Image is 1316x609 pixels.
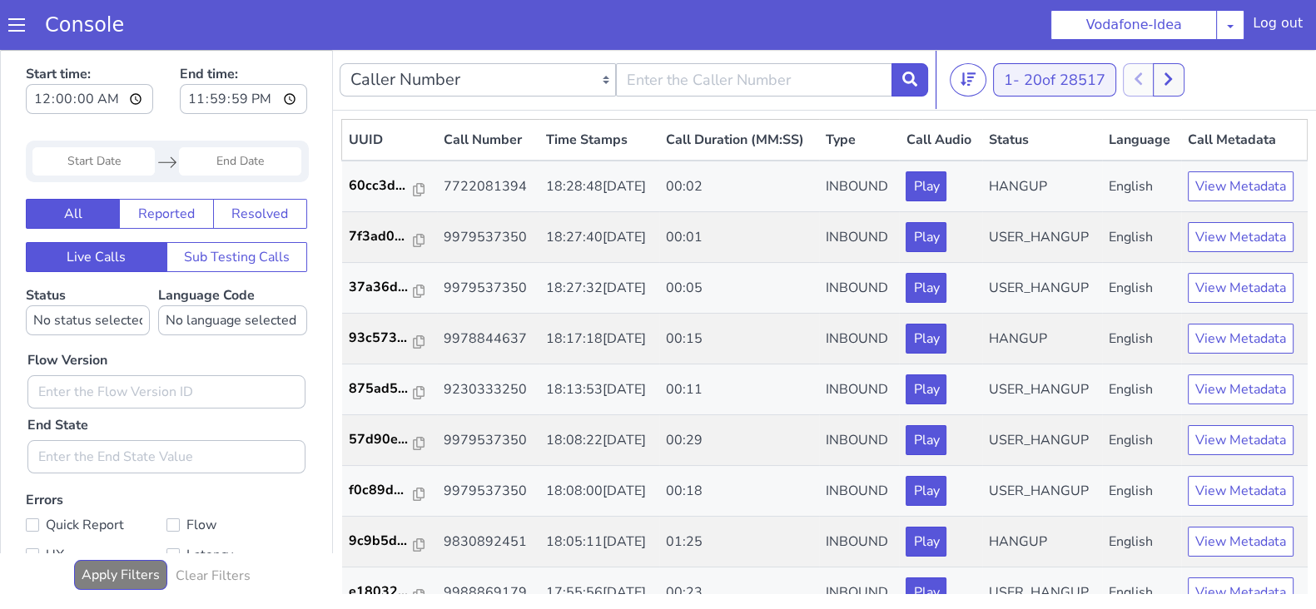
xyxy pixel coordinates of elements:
td: INBOUND [819,467,899,517]
button: Play [906,375,946,405]
td: USER_HANGUP [982,365,1102,416]
button: Play [906,274,946,304]
td: USER_HANGUP [982,213,1102,264]
td: 9230333250 [437,314,539,365]
td: English [1102,416,1181,467]
td: 01:25 [659,467,820,517]
button: Play [906,223,946,253]
input: Enter the Caller Number [616,13,892,47]
p: 9c9b5d... [349,481,414,501]
th: Call Metadata [1181,70,1307,111]
td: INBOUND [819,314,899,365]
button: View Metadata [1188,324,1294,354]
button: Vodafone-Idea [1050,10,1217,40]
td: 18:08:00[DATE] [539,416,659,467]
td: 00:05 [659,213,820,264]
td: HANGUP [982,467,1102,517]
a: 93c573... [349,278,430,298]
td: 00:29 [659,365,820,416]
a: f0c89d... [349,430,430,450]
td: English [1102,213,1181,264]
button: View Metadata [1188,172,1294,202]
button: Play [906,172,946,202]
a: 7f3ad0... [349,176,430,196]
label: Quick Report [26,463,166,487]
th: UUID [342,70,437,111]
td: 18:27:40[DATE] [539,162,659,213]
th: Type [819,70,899,111]
td: 18:08:22[DATE] [539,365,659,416]
label: Latency [166,493,307,517]
td: 17:55:56[DATE] [539,517,659,568]
label: End time: [180,9,307,69]
input: End time: [180,34,307,64]
a: e18032... [349,532,430,552]
td: 7722081394 [437,111,539,162]
div: Log out [1253,13,1303,40]
button: View Metadata [1188,426,1294,456]
button: View Metadata [1188,121,1294,151]
td: 9988869179 [437,517,539,568]
select: Status [26,255,150,285]
td: 9979537350 [437,162,539,213]
label: Language Code [158,236,307,285]
input: Enter the Flow Version ID [27,325,305,359]
select: Language Code [158,255,307,285]
label: Start time: [26,9,153,69]
p: 93c573... [349,278,414,298]
label: Status [26,236,150,285]
input: End Date [179,97,301,126]
td: English [1102,111,1181,162]
td: INBOUND [819,264,899,314]
button: Resolved [213,149,307,179]
td: English [1102,264,1181,314]
p: 37a36d... [349,227,414,247]
a: Console [25,13,144,37]
button: Apply Filters [74,510,167,540]
h6: Clear Filters [176,518,251,534]
td: INBOUND [819,213,899,264]
label: Flow [166,463,307,487]
td: HANGUP [982,264,1102,314]
td: 00:23 [659,517,820,568]
span: 20 of 28517 [1024,20,1105,40]
button: View Metadata [1188,527,1294,557]
p: f0c89d... [349,430,414,450]
input: Enter the End State Value [27,390,305,423]
a: 57d90e... [349,379,430,399]
td: 9978844637 [437,264,539,314]
label: UX [26,493,166,517]
td: INBOUND [819,162,899,213]
button: View Metadata [1188,274,1294,304]
p: 7f3ad0... [349,176,414,196]
td: English [1102,314,1181,365]
button: Live Calls [26,192,167,222]
td: 00:01 [659,162,820,213]
td: 18:28:48[DATE] [539,111,659,162]
td: 18:17:18[DATE] [539,264,659,314]
td: 9830892451 [437,467,539,517]
button: Play [906,426,946,456]
th: Call Audio [899,70,981,111]
td: English [1102,467,1181,517]
td: 00:02 [659,111,820,162]
td: 9979537350 [437,213,539,264]
td: INBOUND [819,111,899,162]
td: English [1102,365,1181,416]
td: 00:15 [659,264,820,314]
th: Time Stamps [539,70,659,111]
td: USER_HANGUP [982,517,1102,568]
input: Start time: [26,34,153,64]
a: 9c9b5d... [349,481,430,501]
th: Call Number [437,70,539,111]
td: INBOUND [819,416,899,467]
td: 18:05:11[DATE] [539,467,659,517]
td: HANGUP [982,111,1102,162]
td: USER_HANGUP [982,416,1102,467]
button: Play [906,527,946,557]
button: Reported [119,149,213,179]
td: INBOUND [819,365,899,416]
button: 1- 20of 28517 [993,13,1116,47]
td: 00:11 [659,314,820,365]
td: USER_HANGUP [982,162,1102,213]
